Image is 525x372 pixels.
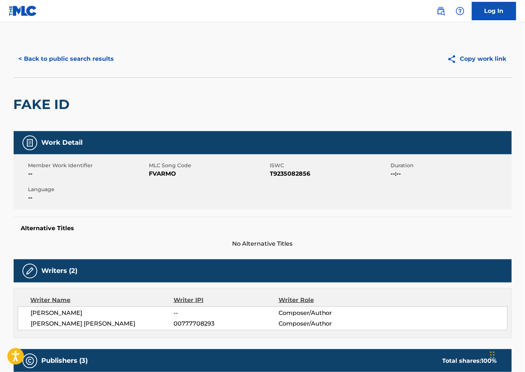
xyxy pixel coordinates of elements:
[488,337,525,372] iframe: Chat Widget
[149,162,268,169] span: MLC Song Code
[447,55,460,64] img: Copy work link
[442,50,512,68] button: Copy work link
[42,357,88,365] h5: Publishers (3)
[31,296,174,305] div: Writer Name
[42,267,78,275] h5: Writers (2)
[456,7,465,15] img: help
[279,319,374,328] span: Composer/Author
[14,50,119,68] button: < Back to public search results
[453,4,468,18] div: Help
[21,225,504,232] h5: Alternative Titles
[31,319,174,328] span: [PERSON_NAME] [PERSON_NAME]
[270,162,389,169] span: ISWC
[437,7,445,15] img: search
[149,169,268,178] span: FVARMO
[9,6,37,16] img: MLC Logo
[391,162,510,169] span: Duration
[28,169,147,178] span: --
[31,309,174,317] span: [PERSON_NAME]
[279,309,374,317] span: Composer/Author
[391,169,510,178] span: --:--
[174,319,278,328] span: 00777708293
[25,357,34,365] img: Publishers
[434,4,448,18] a: Public Search
[490,344,495,366] div: Drag
[442,357,497,365] div: Total shares:
[42,138,83,147] h5: Work Detail
[14,239,512,248] span: No Alternative Titles
[174,309,278,317] span: --
[174,296,279,305] div: Writer IPI
[28,186,147,193] span: Language
[28,193,147,202] span: --
[472,2,516,20] a: Log In
[25,138,34,147] img: Work Detail
[25,267,34,276] img: Writers
[28,162,147,169] span: Member Work Identifier
[14,96,74,113] h2: FAKE ID
[279,296,374,305] div: Writer Role
[482,357,497,364] span: 100 %
[270,169,389,178] span: T9235082856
